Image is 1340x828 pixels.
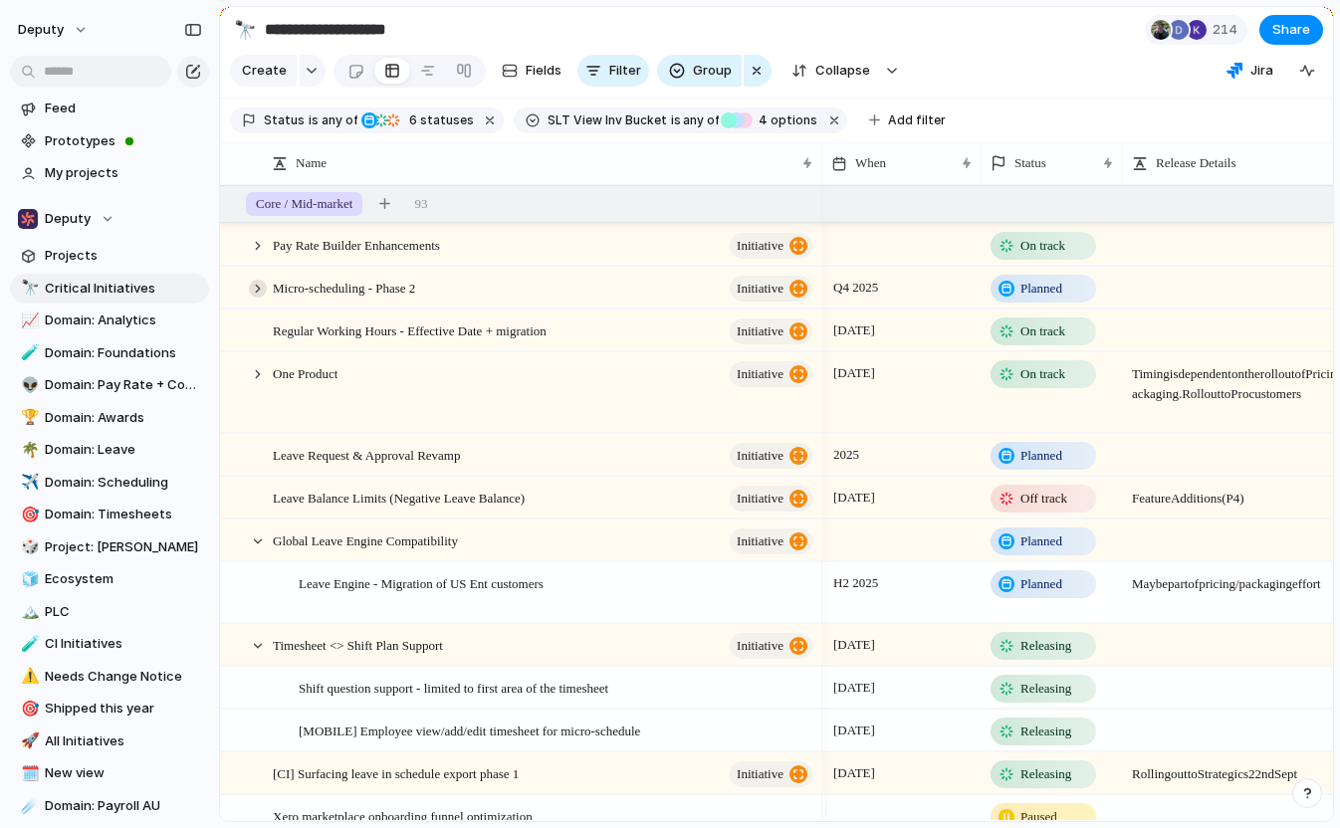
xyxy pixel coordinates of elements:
div: 🎲 [21,535,35,558]
span: initiative [737,632,783,660]
button: initiative [730,486,812,512]
span: is [671,111,681,129]
span: Create [242,61,287,81]
div: 🌴 [21,439,35,462]
span: Paused [1020,807,1057,827]
span: Projects [45,246,202,266]
div: 🗓️New view [10,758,209,788]
div: 🗓️ [21,762,35,785]
button: ☄️ [18,796,38,816]
button: isany of [305,109,361,131]
span: Leave Engine - Migration of US Ent customers [299,571,544,594]
div: 🎯 [21,504,35,526]
span: Critical Initiatives [45,279,202,299]
span: [MOBILE] Employee view/add/edit timesheet for micro-schedule [299,719,640,741]
div: 🔭Critical Initiatives [10,274,209,304]
span: Leave Balance Limits (Negative Leave Balance) [273,486,525,509]
span: Prototypes [45,131,202,151]
div: 📈Domain: Analytics [10,306,209,335]
span: Status [264,111,305,129]
span: initiative [737,527,783,555]
span: Collapse [815,61,870,81]
button: Collapse [780,55,880,87]
div: ☄️ [21,794,35,817]
span: Timesheet <> Shift Plan Support [273,633,443,656]
span: Group [693,61,732,81]
span: Filter [609,61,641,81]
div: 🧪 [21,633,35,656]
a: 🏔️PLC [10,597,209,627]
span: One Product [273,361,337,384]
span: Releasing [1020,764,1071,784]
span: [DATE] [828,676,880,700]
span: [DATE] [828,719,880,742]
span: Micro-scheduling - Phase 2 [273,276,415,299]
button: Create [230,55,297,87]
span: All Initiatives [45,731,202,751]
button: initiative [730,761,812,787]
a: My projects [10,158,209,188]
div: 🏆 [21,406,35,429]
span: Domain: Pay Rate + Compliance [45,375,202,395]
a: 🧊Ecosystem [10,564,209,594]
a: Projects [10,241,209,271]
span: Needs Change Notice [45,667,202,687]
button: initiative [730,633,812,659]
a: 🏆Domain: Awards [10,403,209,433]
span: CI Initiatives [45,634,202,654]
span: Core / Mid-market [256,194,352,214]
button: 🌴 [18,440,38,460]
span: New view [45,763,202,783]
span: Pay Rate Builder Enhancements [273,233,440,256]
button: Jira [1219,56,1281,86]
div: 🔭 [21,277,35,300]
span: H2 2025 [828,571,883,595]
span: 4 [753,112,771,127]
span: Q4 2025 [828,276,883,300]
span: [DATE] [828,318,880,342]
div: ✈️ [21,471,35,494]
a: Feed [10,94,209,123]
span: Xero marketplace onboarding funnel optimization [273,804,533,827]
span: On track [1020,364,1065,384]
div: ⚠️Needs Change Notice [10,662,209,692]
a: 🧪CI Initiatives [10,629,209,659]
button: 🔭 [229,14,261,46]
span: Domain: Leave [45,440,202,460]
div: 👽 [21,374,35,397]
button: 🗓️ [18,763,38,783]
span: My projects [45,163,202,183]
button: 📈 [18,310,38,330]
span: any of [319,111,357,129]
button: initiative [730,233,812,259]
span: 2025 [828,443,864,467]
button: initiative [730,443,812,469]
button: initiative [730,528,812,554]
a: 🎯Domain: Timesheets [10,500,209,529]
span: options [753,111,817,129]
button: Share [1259,15,1323,45]
a: 👽Domain: Pay Rate + Compliance [10,370,209,400]
button: 4 options [721,109,821,131]
button: Fields [494,55,569,87]
a: 🎯Shipped this year [10,694,209,724]
span: [CI] Surfacing leave in schedule export phase 1 [273,761,519,784]
a: 🧪Domain: Foundations [10,338,209,368]
span: When [855,153,886,173]
a: Prototypes [10,126,209,156]
button: deputy [9,14,99,46]
span: Domain: Analytics [45,310,202,330]
span: Releasing [1020,636,1071,656]
span: Domain: Scheduling [45,473,202,493]
span: 6 [403,112,420,127]
span: Leave Request & Approval Revamp [273,443,460,466]
div: 🚀All Initiatives [10,726,209,756]
div: 🧊 [21,568,35,591]
div: 🚀 [21,729,35,752]
button: 🧪 [18,343,38,363]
